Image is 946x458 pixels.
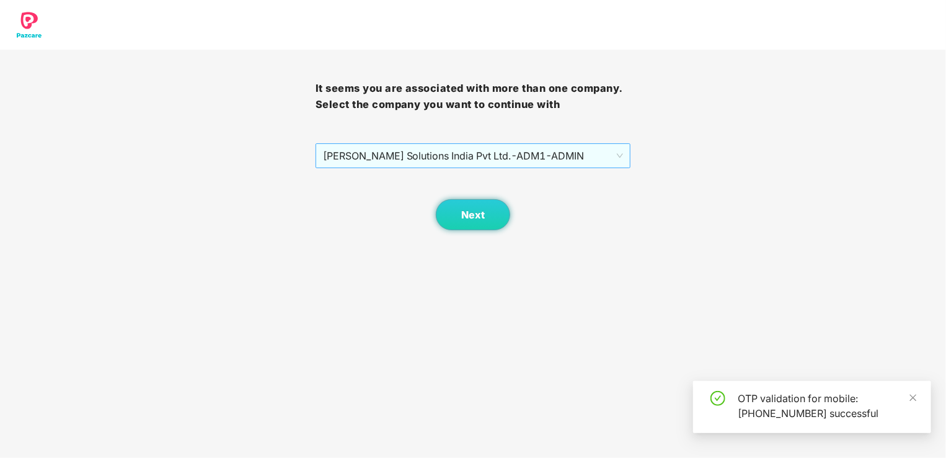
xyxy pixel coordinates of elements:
[323,144,624,168] span: [PERSON_NAME] Solutions India Pvt Ltd. - ADM1 - ADMIN
[738,391,916,421] div: OTP validation for mobile: [PHONE_NUMBER] successful
[316,81,631,112] h3: It seems you are associated with more than one company. Select the company you want to continue with
[436,199,510,230] button: Next
[710,391,725,406] span: check-circle
[461,209,485,221] span: Next
[909,393,917,402] span: close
